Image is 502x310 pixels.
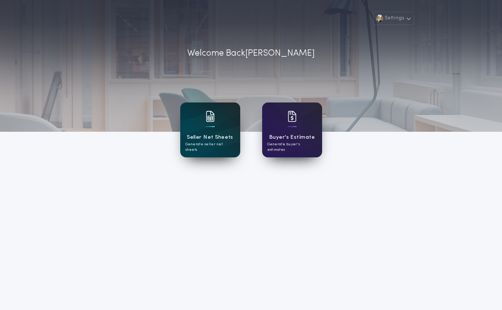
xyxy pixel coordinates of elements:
[269,133,315,142] h1: Buyer's Estimate
[373,12,414,25] button: Settings
[187,133,233,142] h1: Seller Net Sheets
[267,142,317,153] p: Generate buyer's estimates
[376,15,383,22] img: user avatar
[185,142,235,153] p: Generate seller net sheets
[187,47,315,60] p: Welcome Back [PERSON_NAME]
[206,111,215,122] img: card icon
[262,102,322,157] a: card iconBuyer's EstimateGenerate buyer's estimates
[180,102,240,157] a: card iconSeller Net SheetsGenerate seller net sheets
[288,111,297,122] img: card icon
